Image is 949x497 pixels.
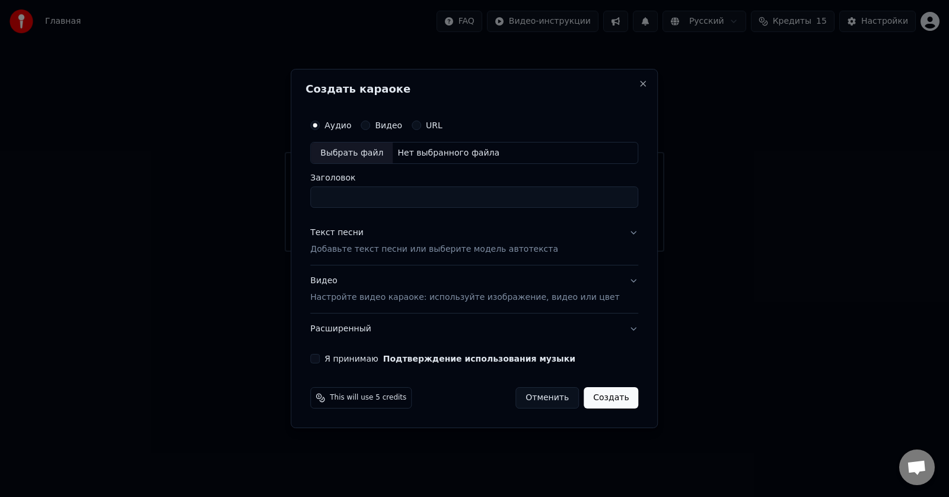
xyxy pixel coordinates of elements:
[584,387,638,409] button: Создать
[393,147,504,159] div: Нет выбранного файла
[305,84,643,94] h2: Создать караоке
[375,121,402,129] label: Видео
[330,393,406,403] span: This will use 5 credits
[310,276,619,304] div: Видео
[324,354,575,363] label: Я принимаю
[515,387,579,409] button: Отменить
[426,121,442,129] label: URL
[310,244,558,256] p: Добавьте текст песни или выберите модель автотекста
[311,143,393,164] div: Выбрать файл
[310,314,638,344] button: Расширенный
[310,292,619,303] p: Настройте видео караоке: используйте изображение, видео или цвет
[310,218,638,265] button: Текст песниДобавьте текст песни или выберите модель автотекста
[310,266,638,314] button: ВидеоНастройте видео караоке: используйте изображение, видео или цвет
[310,227,364,239] div: Текст песни
[383,354,575,363] button: Я принимаю
[310,174,638,182] label: Заголовок
[324,121,351,129] label: Аудио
